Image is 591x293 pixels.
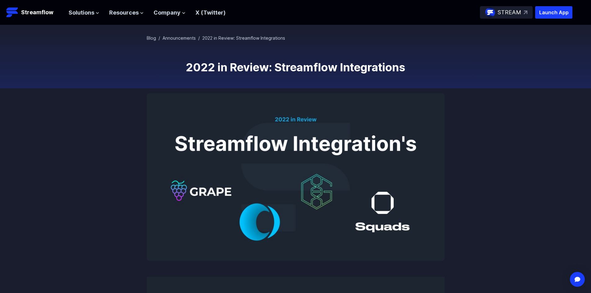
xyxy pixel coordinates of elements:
[147,93,445,261] img: 2022 in Review: Streamflow Integrations
[69,8,94,17] span: Solutions
[147,61,445,73] h1: 2022 in Review: Streamflow Integrations
[480,6,533,19] a: STREAM
[570,272,585,287] div: Open Intercom Messenger
[21,8,53,17] p: Streamflow
[535,6,572,19] button: Launch App
[154,8,181,17] span: Company
[524,11,527,14] img: top-right-arrow.svg
[109,8,144,17] button: Resources
[198,35,200,41] span: /
[485,7,495,17] img: streamflow-logo-circle.png
[163,35,196,41] a: Announcements
[159,35,160,41] span: /
[195,9,226,16] a: X (Twitter)
[154,8,186,17] button: Company
[109,8,139,17] span: Resources
[147,35,156,41] a: Blog
[498,8,521,17] p: STREAM
[6,6,19,19] img: Streamflow Logo
[6,6,62,19] a: Streamflow
[69,8,99,17] button: Solutions
[202,35,285,41] span: 2022 in Review: Streamflow Integrations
